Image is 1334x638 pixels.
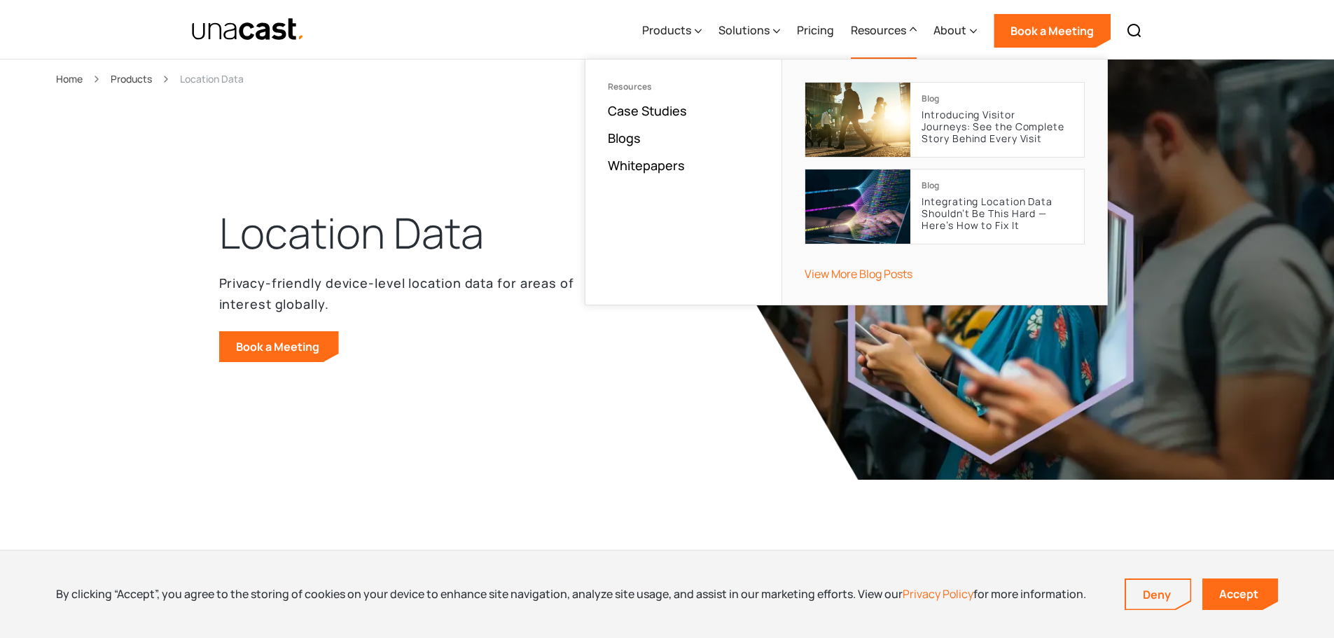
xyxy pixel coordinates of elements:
p: Introducing Visitor Journeys: See the Complete Story Behind Every Visit [922,109,1073,144]
a: home [191,18,305,42]
div: Location Data [180,71,244,87]
h1: Location Data [219,205,484,261]
div: Solutions [718,2,780,60]
div: Blog [922,181,939,190]
a: Deny [1126,580,1190,609]
div: Solutions [718,22,770,39]
nav: Resources [585,59,1108,305]
div: Resources [608,82,759,92]
a: Book a Meeting [219,331,339,362]
p: Integrating Location Data Shouldn’t Be This Hard — Here’s How to Fix It [922,196,1073,231]
img: cover [805,169,910,244]
a: Book a Meeting [994,14,1111,48]
a: Pricing [797,2,834,60]
a: Case Studies [608,102,687,119]
img: cover [805,83,910,157]
div: Blog [922,94,939,104]
a: BlogIntegrating Location Data Shouldn’t Be This Hard — Here’s How to Fix It [805,169,1085,244]
a: Products [111,71,152,87]
a: Home [56,71,83,87]
a: Blogs [608,130,641,146]
div: Resources [851,2,917,60]
a: Privacy Policy [903,586,973,602]
img: Search icon [1126,22,1143,39]
a: Whitepapers [608,157,685,174]
div: Products [642,2,702,60]
div: Resources [851,22,906,39]
a: Accept [1202,578,1278,610]
a: View More Blog Posts [805,266,912,282]
div: Products [642,22,691,39]
a: BlogIntroducing Visitor Journeys: See the Complete Story Behind Every Visit [805,82,1085,158]
div: About [933,2,977,60]
img: Unacast text logo [191,18,305,42]
div: By clicking “Accept”, you agree to the storing of cookies on your device to enhance site navigati... [56,586,1086,602]
div: About [933,22,966,39]
p: Privacy-friendly device-level location data for areas of interest globally. [219,272,583,314]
